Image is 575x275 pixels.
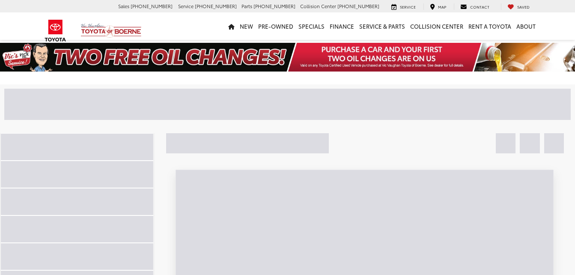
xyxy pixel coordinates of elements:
span: Parts [241,3,252,9]
img: Vic Vaughan Toyota of Boerne [80,23,142,38]
a: My Saved Vehicles [501,3,536,10]
a: Home [226,12,237,40]
span: Service [400,4,416,9]
a: Collision Center [408,12,466,40]
span: [PHONE_NUMBER] [195,3,237,9]
a: Finance [327,12,357,40]
img: Toyota [39,17,72,45]
a: About [514,12,538,40]
a: Specials [296,12,327,40]
span: [PHONE_NUMBER] [131,3,173,9]
a: Rent a Toyota [466,12,514,40]
span: Sales [118,3,129,9]
span: [PHONE_NUMBER] [337,3,379,9]
a: Service [385,3,422,10]
a: Map [423,3,453,10]
span: Map [438,4,446,9]
a: Contact [454,3,496,10]
span: Service [178,3,194,9]
span: Collision Center [300,3,336,9]
span: Contact [470,4,489,9]
span: Saved [517,4,530,9]
a: Service & Parts: Opens in a new tab [357,12,408,40]
a: New [237,12,256,40]
span: [PHONE_NUMBER] [253,3,295,9]
a: Pre-Owned [256,12,296,40]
